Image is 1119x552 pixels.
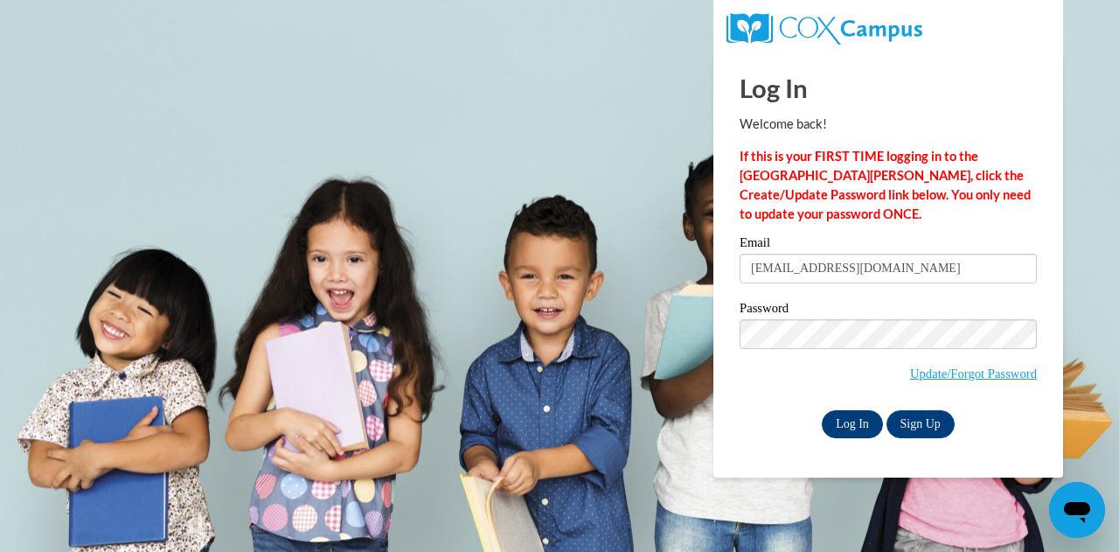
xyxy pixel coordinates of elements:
[740,70,1037,106] h1: Log In
[740,149,1031,221] strong: If this is your FIRST TIME logging in to the [GEOGRAPHIC_DATA][PERSON_NAME], click the Create/Upd...
[822,410,883,438] input: Log In
[1049,482,1105,538] iframe: Button to launch messaging window
[726,13,922,45] img: COX Campus
[740,236,1037,254] label: Email
[886,410,955,438] a: Sign Up
[740,115,1037,134] p: Welcome back!
[740,302,1037,319] label: Password
[910,367,1037,381] a: Update/Forgot Password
